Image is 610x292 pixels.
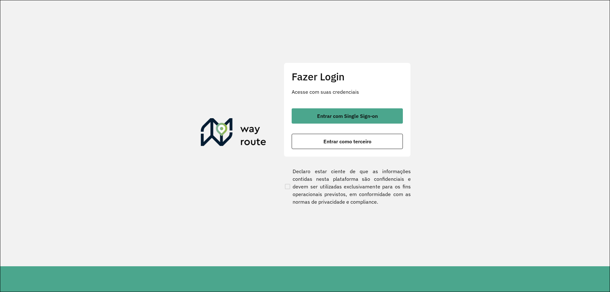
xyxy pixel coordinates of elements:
button: button [292,108,403,124]
h2: Fazer Login [292,71,403,83]
span: Entrar com Single Sign-on [317,113,378,119]
span: Entrar como terceiro [323,139,371,144]
button: button [292,134,403,149]
p: Acesse com suas credenciais [292,88,403,96]
label: Declaro estar ciente de que as informações contidas nesta plataforma são confidenciais e devem se... [284,167,411,206]
img: Roteirizador AmbevTech [201,118,266,149]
